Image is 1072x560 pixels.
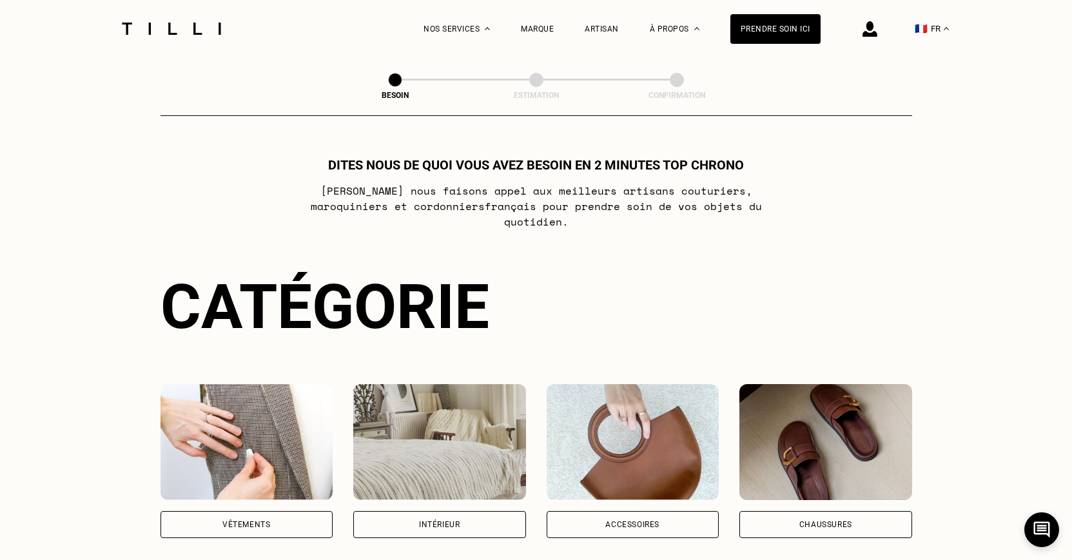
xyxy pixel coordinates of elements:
div: Chaussures [799,521,852,528]
img: Menu déroulant à propos [694,27,699,30]
img: Logo du service de couturière Tilli [117,23,226,35]
img: Menu déroulant [485,27,490,30]
div: Vêtements [222,521,270,528]
div: Estimation [472,91,601,100]
h1: Dites nous de quoi vous avez besoin en 2 minutes top chrono [328,157,744,173]
div: Accessoires [605,521,659,528]
img: Vêtements [161,384,333,500]
a: Artisan [585,24,619,34]
div: Intérieur [419,521,460,528]
img: icône connexion [862,21,877,37]
div: Confirmation [612,91,741,100]
span: 🇫🇷 [915,23,928,35]
a: Marque [521,24,554,34]
div: Catégorie [161,271,912,343]
a: Prendre soin ici [730,14,821,44]
p: [PERSON_NAME] nous faisons appel aux meilleurs artisans couturiers , maroquiniers et cordonniers ... [280,183,792,229]
div: Besoin [331,91,460,100]
img: Intérieur [353,384,526,500]
img: Chaussures [739,384,912,500]
img: menu déroulant [944,27,949,30]
img: Accessoires [547,384,719,500]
